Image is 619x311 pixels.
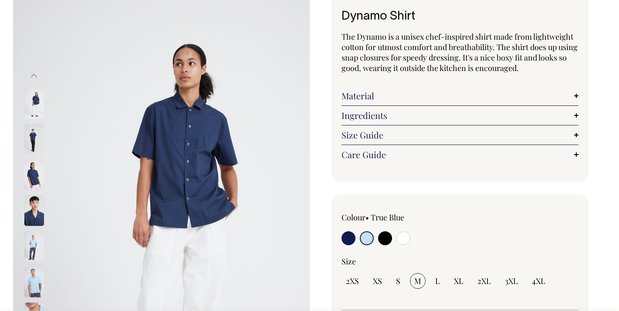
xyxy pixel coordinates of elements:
[532,276,545,286] span: 4XL
[24,124,44,154] img: dark-navy
[528,273,550,289] input: 4XL
[373,276,382,286] span: XS
[24,88,44,118] img: dark-navy
[505,276,518,286] span: 3XL
[410,273,426,289] input: M
[342,212,436,223] div: Colour
[24,231,44,261] img: true-blue
[24,195,44,226] img: dark-navy
[342,130,579,140] a: Size Guide
[396,276,400,286] span: S
[431,273,444,289] input: L
[342,91,579,101] a: Material
[477,276,491,286] span: 2XL
[501,273,522,289] input: 3XL
[342,10,579,24] h1: Dynamo Shirt
[342,149,579,160] a: Care Guide
[342,31,578,73] span: The Dynamo is a unisex chef-inspired shirt made from lightweight cotton for utmost comfort and br...
[27,66,41,86] button: Previous
[342,256,579,267] div: Size
[346,276,359,286] span: 2XS
[435,276,440,286] span: L
[369,273,386,289] input: XS
[371,212,404,223] label: True Blue
[24,267,44,297] img: true-blue
[24,159,44,190] img: dark-navy
[392,273,405,289] input: S
[342,110,579,121] a: Ingredients
[450,273,468,289] input: XL
[454,276,463,286] span: XL
[414,276,421,286] span: M
[473,273,495,289] input: 2XL
[342,273,363,289] input: 2XS
[365,212,369,223] span: •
